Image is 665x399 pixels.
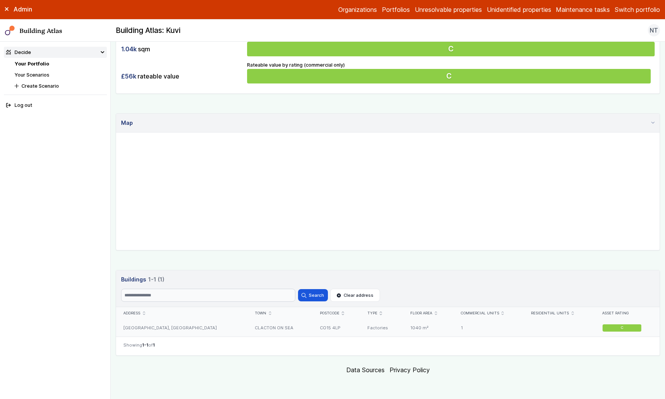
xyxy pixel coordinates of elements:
[338,5,377,14] a: Organizations
[615,5,660,14] button: Switch portfolio
[255,311,305,316] div: Town
[116,26,180,36] h2: Building Atlas: Kuvi
[298,289,328,301] button: Search
[116,337,660,355] nav: Table navigation
[448,71,454,80] span: C
[121,69,242,83] div: rateable value
[556,5,610,14] a: Maintenance tasks
[448,44,454,54] span: C
[4,100,107,111] button: Log out
[487,5,551,14] a: Unidentified properties
[15,61,49,67] a: Your Portfolio
[12,80,107,92] button: Create Scenario
[650,26,658,35] span: NT
[313,319,360,337] div: CO15 4LP
[121,45,137,53] span: 1.04k
[247,34,655,57] div: Floor space by rating (commercial only)
[415,5,482,14] a: Unresolvable properties
[390,366,430,374] a: Privacy Policy
[123,311,240,316] div: Address
[116,114,660,132] summary: Map
[648,24,660,36] button: NT
[360,319,403,337] div: Factories
[461,311,516,316] div: Commercial units
[123,342,155,348] span: Showing of
[320,311,353,316] div: Postcode
[116,319,660,337] a: [GEOGRAPHIC_DATA], [GEOGRAPHIC_DATA]CLACTON ON SEACO15 4LPFactories1040 m²1C
[116,319,247,337] div: [GEOGRAPHIC_DATA], [GEOGRAPHIC_DATA]
[153,342,155,348] span: 1
[367,311,396,316] div: Type
[15,72,49,78] a: Your Scenarios
[121,275,655,284] h3: Buildings
[247,61,655,83] div: Rateable value by rating (commercial only)
[453,319,524,337] div: 1
[531,311,586,316] div: Residential units
[247,319,312,337] div: CLACTON ON SEA
[4,47,107,58] summary: Decide
[330,289,380,302] button: Clear address
[382,5,410,14] a: Portfolios
[121,72,136,80] span: £56k
[410,311,446,316] div: Floor area
[621,325,624,330] span: C
[121,42,242,56] div: sqm
[5,26,15,36] img: main-0bbd2752.svg
[403,319,453,337] div: 1040 m²
[346,366,385,374] a: Data Sources
[602,311,652,316] div: Asset rating
[247,69,655,83] button: C
[247,42,655,56] button: C
[6,49,31,56] div: Decide
[148,275,164,284] span: 1-1 (1)
[142,342,148,348] span: 1-1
